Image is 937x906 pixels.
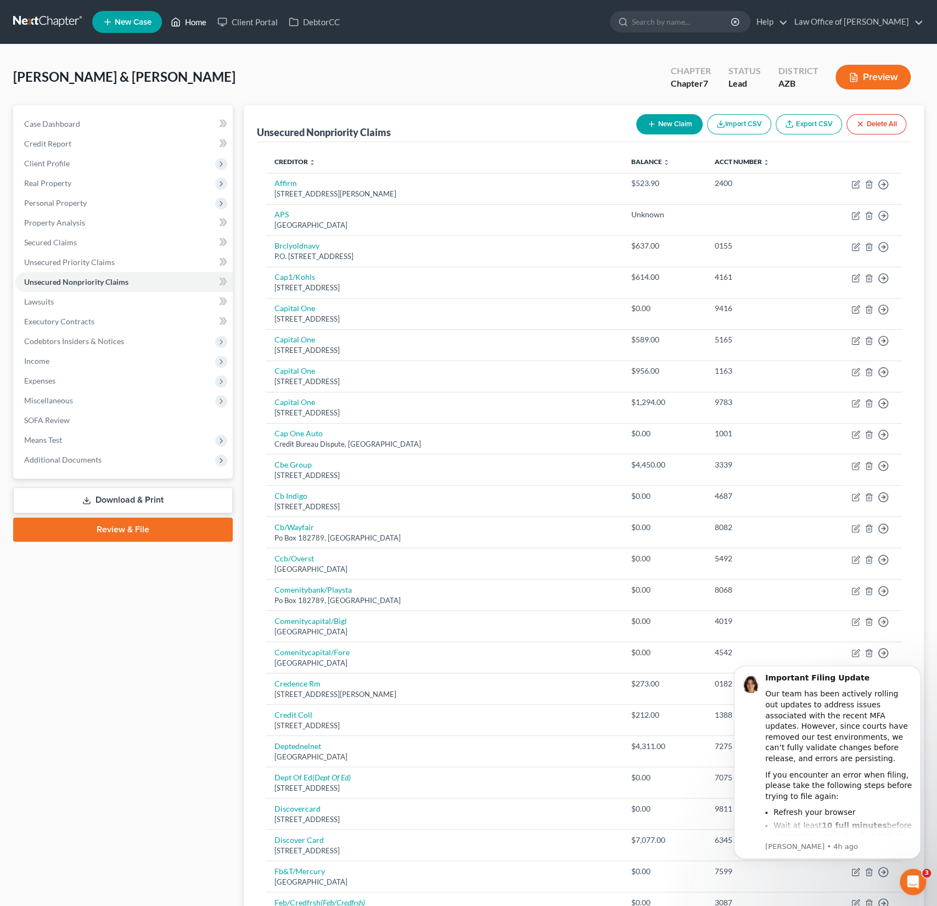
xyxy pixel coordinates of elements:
[631,365,697,376] div: $956.00
[274,460,312,469] a: Cbe Group
[274,866,325,876] a: Fb&T/Mercury
[274,303,315,313] a: Capital One
[274,741,321,751] a: Deptednelnet
[24,356,49,365] span: Income
[274,189,614,199] div: [STREET_ADDRESS][PERSON_NAME]
[714,741,805,752] div: 7275
[24,198,87,207] span: Personal Property
[922,869,931,877] span: 3
[631,459,697,470] div: $4,450.00
[274,585,352,594] a: Comenitybank/Playsta
[274,178,297,188] a: Affirm
[789,12,923,32] a: Law Office of [PERSON_NAME]
[274,564,614,575] div: [GEOGRAPHIC_DATA]
[631,334,697,345] div: $589.00
[714,157,769,166] a: Acct Number unfold_more
[274,648,350,657] a: Comenitycapital/Fore
[15,213,233,233] a: Property Analysis
[274,251,614,262] div: P.O. [STREET_ADDRESS]
[717,652,937,901] iframe: Intercom notifications message
[714,710,805,721] div: 1388
[274,335,315,344] a: Capital One
[274,752,614,762] div: [GEOGRAPHIC_DATA]
[24,455,102,464] span: Additional Documents
[15,410,233,430] a: SOFA Review
[631,303,697,314] div: $0.00
[714,334,805,345] div: 5165
[714,772,805,783] div: 7075
[274,814,614,825] div: [STREET_ADDRESS]
[714,178,805,189] div: 2400
[714,459,805,470] div: 3339
[671,77,711,90] div: Chapter
[714,584,805,595] div: 8068
[274,408,614,418] div: [STREET_ADDRESS]
[24,139,71,148] span: Credit Report
[714,678,805,689] div: 0182
[631,678,697,689] div: $273.00
[714,365,805,376] div: 1163
[24,376,55,385] span: Expenses
[274,554,314,563] a: Ccb/Overst
[274,314,614,324] div: [STREET_ADDRESS]
[728,65,761,77] div: Status
[274,710,312,719] a: Credit Coll
[24,257,115,267] span: Unsecured Priority Claims
[631,157,669,166] a: Balance unfold_more
[15,233,233,252] a: Secured Claims
[631,553,697,564] div: $0.00
[274,804,321,813] a: Discovercard
[671,65,711,77] div: Chapter
[274,283,614,293] div: [STREET_ADDRESS]
[714,397,805,408] div: 9783
[15,312,233,331] a: Executory Contracts
[900,869,926,895] iframe: Intercom live chat
[24,119,80,128] span: Case Dashboard
[15,272,233,292] a: Unsecured Nonpriority Claims
[274,835,324,845] a: Discover Card
[714,835,805,846] div: 6345
[631,240,697,251] div: $637.00
[631,209,697,220] div: Unknown
[714,240,805,251] div: 0155
[707,114,771,134] button: Import CSV
[714,803,805,814] div: 9811
[15,134,233,154] a: Credit Report
[15,292,233,312] a: Lawsuits
[274,376,614,387] div: [STREET_ADDRESS]
[283,12,345,32] a: DebtorCC
[212,12,283,32] a: Client Portal
[631,835,697,846] div: $7,077.00
[631,272,697,283] div: $614.00
[309,159,316,166] i: unfold_more
[835,65,911,89] button: Preview
[631,522,697,533] div: $0.00
[632,12,732,32] input: Search by name...
[714,303,805,314] div: 9416
[274,627,614,637] div: [GEOGRAPHIC_DATA]
[663,159,669,166] i: unfold_more
[703,78,708,88] span: 7
[24,218,85,227] span: Property Analysis
[631,491,697,502] div: $0.00
[274,721,614,731] div: [STREET_ADDRESS]
[274,658,614,668] div: [GEOGRAPHIC_DATA]
[714,553,805,564] div: 5492
[714,522,805,533] div: 8082
[714,647,805,658] div: 4542
[115,18,152,26] span: New Case
[274,773,351,782] a: Dept Of Ed(Dept Of Ed)
[274,846,614,856] div: [STREET_ADDRESS]
[24,238,77,247] span: Secured Claims
[274,522,314,532] a: Cb/Wayfair
[274,491,307,500] a: Cb Indigo
[631,428,697,439] div: $0.00
[24,297,54,306] span: Lawsuits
